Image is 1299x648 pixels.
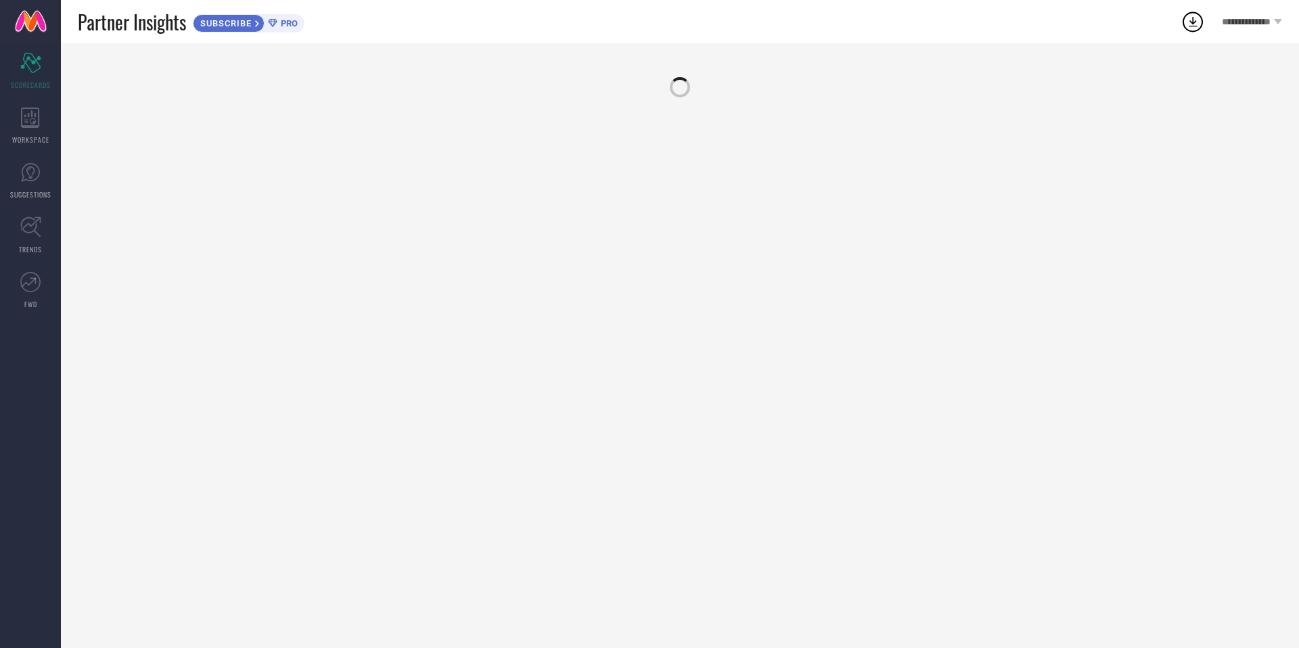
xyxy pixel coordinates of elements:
div: Open download list [1181,9,1205,34]
span: FWD [24,299,37,309]
span: SCORECARDS [11,80,51,90]
span: SUBSCRIBE [193,18,255,28]
span: TRENDS [19,244,42,254]
span: SUGGESTIONS [10,189,51,200]
a: SUBSCRIBEPRO [193,11,304,32]
span: Partner Insights [78,8,186,36]
span: PRO [277,18,298,28]
span: WORKSPACE [12,135,49,145]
